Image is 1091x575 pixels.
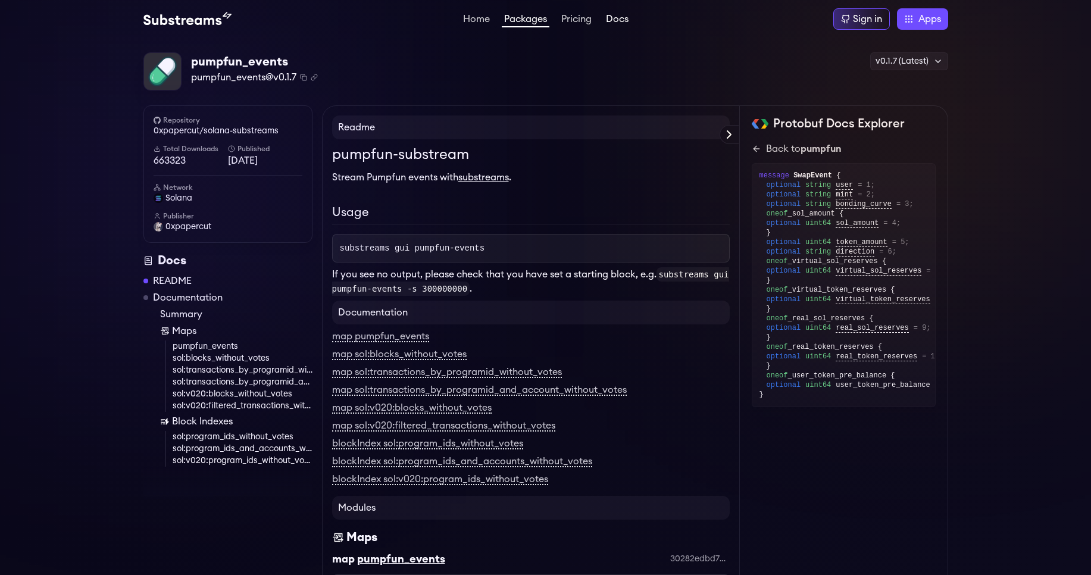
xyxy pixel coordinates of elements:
div: } [767,361,928,371]
span: optional [767,352,801,361]
img: solana [154,193,163,203]
button: Copy package name and version [300,74,307,81]
span: oneof [767,286,788,294]
img: github [154,117,161,124]
span: optional [767,180,801,190]
span: pumpfun [801,144,842,154]
span: token_amount [836,238,887,247]
span: message [759,171,789,180]
a: 0xpapercut [154,221,302,233]
div: v0.1.7 (Latest) [870,52,948,70]
span: = 10; [922,352,943,361]
div: Maps [346,529,377,546]
div: Docs [143,252,312,269]
span: real_token_reserves [836,352,917,361]
div: pumpfun_events [357,551,445,567]
div: } [767,304,928,314]
p: Stream Pumpfun events with . [332,170,730,185]
img: Substream's logo [143,12,232,26]
img: Map icon [160,326,170,336]
span: optional [767,295,801,304]
span: = 4; [883,218,901,228]
span: oneof [767,371,788,380]
div: Sign in [853,12,882,26]
span: = 7; [926,266,943,276]
span: string [805,180,831,190]
a: Packages [502,14,549,27]
div: } [767,333,928,342]
div: } [767,228,928,237]
a: sol:transactions_by_programid_without_votes [173,364,312,376]
div: } [767,276,928,285]
span: sol_amount [836,219,879,228]
h4: Documentation [332,301,730,324]
img: Protobuf [752,119,769,129]
span: = 9; [914,323,931,333]
span: optional [767,266,801,276]
span: real_sol_reserves [836,324,908,333]
span: SwapEvent [793,171,832,180]
span: virtual_sol_reserves [836,267,921,276]
a: Sign in [833,8,890,30]
span: Apps [918,12,941,26]
span: = 1; [858,180,875,190]
h6: Total Downloads [154,144,228,154]
span: uint64 [805,380,831,390]
a: map sol:transactions_by_programid_and_account_without_votes [332,385,627,396]
a: pumpfun_events [173,340,312,352]
span: string [805,247,831,257]
span: substreams gui pumpfun-events [340,243,485,253]
span: user [836,181,853,190]
a: map sol:transactions_by_programid_without_votes [332,367,562,378]
a: map sol:v020:filtered_transactions_without_votes [332,421,555,432]
h6: Published [228,144,302,154]
a: map pumpfun_events [332,332,429,342]
span: string [805,199,831,209]
span: oneof [767,210,788,218]
a: sol:v020:blocks_without_votes [173,388,312,400]
img: Package Logo [144,53,181,90]
a: substreams [458,173,509,182]
button: Copy .spkg link to clipboard [311,74,318,81]
span: [DATE] [228,154,302,168]
span: oneof [767,314,788,323]
span: = 5; [892,237,909,247]
div: _real_sol_reserves { [767,314,928,333]
p: If you see no output, please check that you have set a starting block, e.g. . [332,267,730,296]
div: _user_token_pre_balance { [767,371,928,390]
div: 30282edbd7addfe081170e3eb2c6de1539127a0a [670,553,730,565]
div: } [759,390,928,399]
div: _virtual_token_reserves { [767,285,928,304]
h4: Modules [332,496,730,520]
span: oneof [767,343,788,351]
span: optional [767,190,801,199]
a: map sol:v020:blocks_without_votes [332,403,492,414]
a: README [153,274,192,288]
div: Back to [766,142,842,156]
span: bonding_curve [836,200,892,209]
span: uint64 [805,237,831,247]
a: sol:program_ids_and_accounts_without_votes [173,443,312,455]
img: Block Index icon [160,417,170,426]
span: user_token_pre_balance [836,380,930,390]
code: substreams gui pumpfun-events -s 300000000 [332,267,729,296]
a: blockIndex sol:v020:program_ids_without_votes [332,474,548,485]
a: Back topumpfun [752,142,936,156]
span: uint64 [805,323,831,333]
span: optional [767,218,801,228]
img: Maps icon [332,529,344,546]
a: sol:v020:program_ids_without_votes [173,455,312,467]
div: _virtual_sol_reserves { [767,257,928,276]
span: string [805,190,831,199]
a: Pricing [559,14,594,26]
a: Home [461,14,492,26]
span: optional [767,199,801,209]
div: map [332,551,355,567]
span: optional [767,247,801,257]
a: sol:v020:filtered_transactions_without_votes [173,400,312,412]
h6: Publisher [154,211,302,221]
span: 663323 [154,154,228,168]
a: sol:blocks_without_votes [173,352,312,364]
span: mint [836,190,853,199]
a: map sol:blocks_without_votes [332,349,467,360]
